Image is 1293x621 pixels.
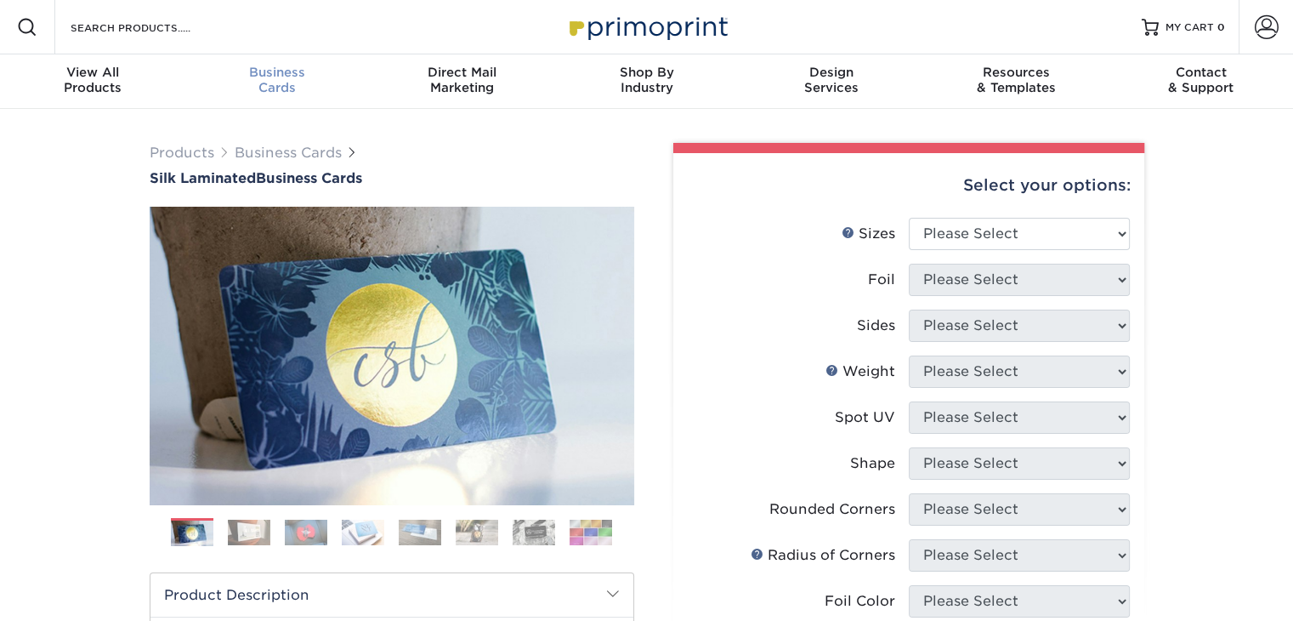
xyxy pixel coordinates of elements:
[1109,54,1293,109] a: Contact& Support
[570,520,612,545] img: Business Cards 08
[399,520,441,545] img: Business Cards 05
[513,520,555,545] img: Business Cards 07
[1217,21,1225,33] span: 0
[370,65,554,80] span: Direct Mail
[235,145,342,161] a: Business Cards
[554,65,739,80] span: Shop By
[857,316,895,336] div: Sides
[1109,65,1293,95] div: & Support
[923,65,1108,80] span: Resources
[1109,65,1293,80] span: Contact
[739,65,923,80] span: Design
[562,9,732,45] img: Primoprint
[150,145,214,161] a: Products
[739,54,923,109] a: DesignServices
[370,65,554,95] div: Marketing
[150,170,256,186] span: Silk Laminated
[554,65,739,95] div: Industry
[184,65,369,95] div: Cards
[850,453,895,474] div: Shape
[739,65,923,95] div: Services
[835,407,895,428] div: Spot UV
[184,65,369,80] span: Business
[769,499,895,520] div: Rounded Corners
[171,512,213,555] img: Business Cards 01
[825,591,895,612] div: Foil Color
[751,545,895,566] div: Radius of Corners
[456,520,498,545] img: Business Cards 06
[825,362,895,382] div: Weight
[150,170,634,186] h1: Business Cards
[150,170,634,186] a: Silk LaminatedBusiness Cards
[370,54,554,109] a: Direct MailMarketing
[923,65,1108,95] div: & Templates
[1165,20,1214,35] span: MY CART
[923,54,1108,109] a: Resources& Templates
[184,54,369,109] a: BusinessCards
[69,17,235,37] input: SEARCH PRODUCTS.....
[228,520,270,545] img: Business Cards 02
[342,520,384,545] img: Business Cards 04
[554,54,739,109] a: Shop ByIndustry
[285,520,327,545] img: Business Cards 03
[842,224,895,244] div: Sizes
[868,270,895,290] div: Foil
[150,113,634,598] img: Silk Laminated 01
[687,153,1131,218] div: Select your options:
